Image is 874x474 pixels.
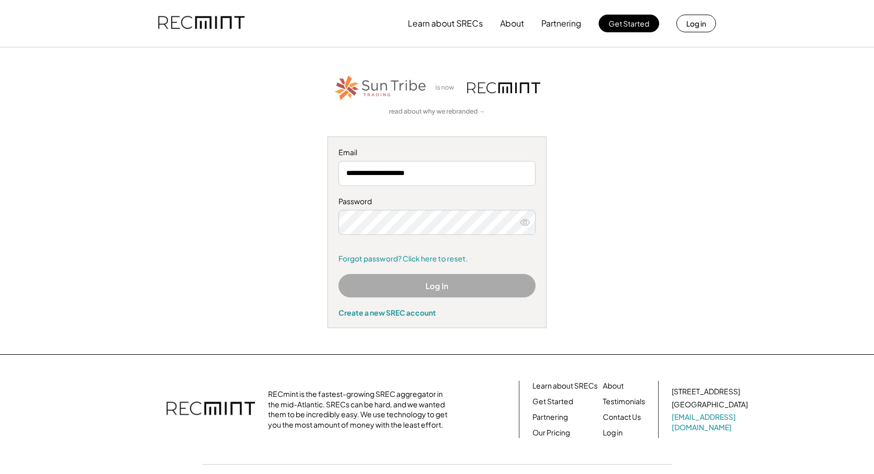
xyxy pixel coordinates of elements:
[338,274,536,297] button: Log In
[268,389,453,430] div: RECmint is the fastest-growing SREC aggregator in the mid-Atlantic. SRECs can be hard, and we wan...
[599,15,659,32] button: Get Started
[158,6,245,41] img: recmint-logotype%403x.png
[166,391,255,428] img: recmint-logotype%403x.png
[338,147,536,158] div: Email
[541,13,581,34] button: Partnering
[672,386,740,397] div: [STREET_ADDRESS]
[532,381,598,391] a: Learn about SRECs
[672,400,748,410] div: [GEOGRAPHIC_DATA]
[603,428,623,438] a: Log in
[500,13,524,34] button: About
[433,83,462,92] div: is now
[532,396,573,407] a: Get Started
[338,254,536,264] a: Forgot password? Click here to reset.
[389,107,485,116] a: read about why we rebranded →
[532,428,570,438] a: Our Pricing
[532,412,568,422] a: Partnering
[603,381,624,391] a: About
[467,82,540,93] img: recmint-logotype%403x.png
[676,15,716,32] button: Log in
[338,196,536,207] div: Password
[603,396,645,407] a: Testimonials
[672,412,750,432] a: [EMAIL_ADDRESS][DOMAIN_NAME]
[408,13,483,34] button: Learn about SRECs
[338,308,536,317] div: Create a new SREC account
[334,73,428,102] img: STT_Horizontal_Logo%2B-%2BColor.png
[603,412,641,422] a: Contact Us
